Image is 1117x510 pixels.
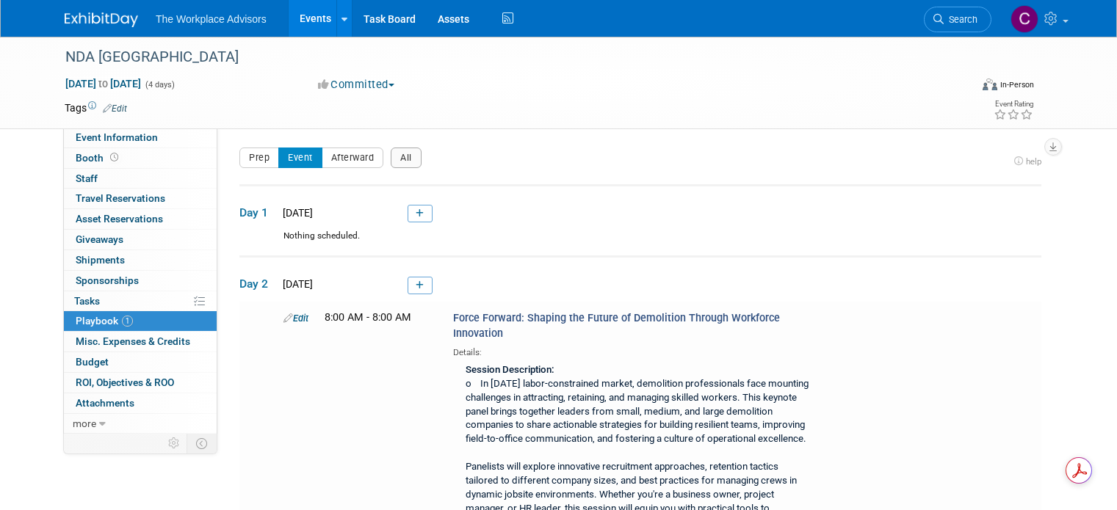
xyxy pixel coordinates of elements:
button: Committed [313,77,400,92]
span: more [73,418,96,429]
div: Event Format [891,76,1034,98]
span: Travel Reservations [76,192,165,204]
a: Event Information [64,128,217,147]
a: Asset Reservations [64,209,217,229]
span: Search [944,14,977,25]
span: Event Information [76,131,158,143]
div: Nothing scheduled. [239,230,1041,255]
span: Shipments [76,254,125,266]
a: Misc. Expenses & Credits [64,332,217,351]
a: more [64,414,217,434]
span: Staff [76,172,98,184]
span: [DATE] [DATE] [65,77,142,90]
a: Staff [64,169,217,189]
a: Playbook1 [64,311,217,331]
span: Asset Reservations [76,213,163,225]
a: Edit [103,103,127,114]
a: Attachments [64,393,217,413]
span: Budget [76,356,109,368]
a: Giveaways [64,230,217,249]
img: ExhibitDay [65,12,138,27]
a: Budget [64,352,217,372]
div: NDA [GEOGRAPHIC_DATA] [60,44,952,70]
a: Travel Reservations [64,189,217,208]
span: (4 days) [144,80,175,90]
a: Booth [64,148,217,168]
span: [DATE] [278,278,313,290]
button: Afterward [322,147,384,168]
span: Giveaways [76,233,123,245]
td: Toggle Event Tabs [187,434,217,453]
span: to [96,78,110,90]
td: Personalize Event Tab Strip [162,434,187,453]
a: Sponsorships [64,271,217,291]
button: Event [278,147,322,168]
span: Tasks [74,295,100,307]
a: Shipments [64,250,217,270]
div: Details: [453,342,817,359]
a: Edit [283,313,308,324]
button: All [391,147,422,168]
button: Prep [239,147,279,168]
span: 8:00 AM - 8:00 AM [325,311,411,324]
span: Booth not reserved yet [107,152,121,163]
span: Sponsorships [76,274,139,286]
a: Tasks [64,291,217,311]
img: Claudia St. John [1011,5,1038,33]
span: ROI, Objectives & ROO [76,376,174,388]
span: Booth [76,152,121,164]
b: Session Description: [466,364,554,375]
a: Search [924,7,991,32]
span: [DATE] [278,207,313,219]
span: The Workplace Advisors [156,13,267,25]
span: Day 1 [239,205,276,221]
td: Tags [65,101,127,115]
span: Playbook [76,315,133,327]
span: Force Forward: Shaping the Future of Demolition Through Workforce Innovation [453,312,780,340]
span: help [1026,156,1041,167]
div: Event Rating [994,101,1033,108]
span: Attachments [76,397,134,409]
span: Day 2 [239,276,276,292]
div: In-Person [999,79,1034,90]
a: ROI, Objectives & ROO [64,373,217,393]
span: 1 [122,316,133,327]
img: Format-Inperson.png [983,79,997,90]
span: Misc. Expenses & Credits [76,335,190,347]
